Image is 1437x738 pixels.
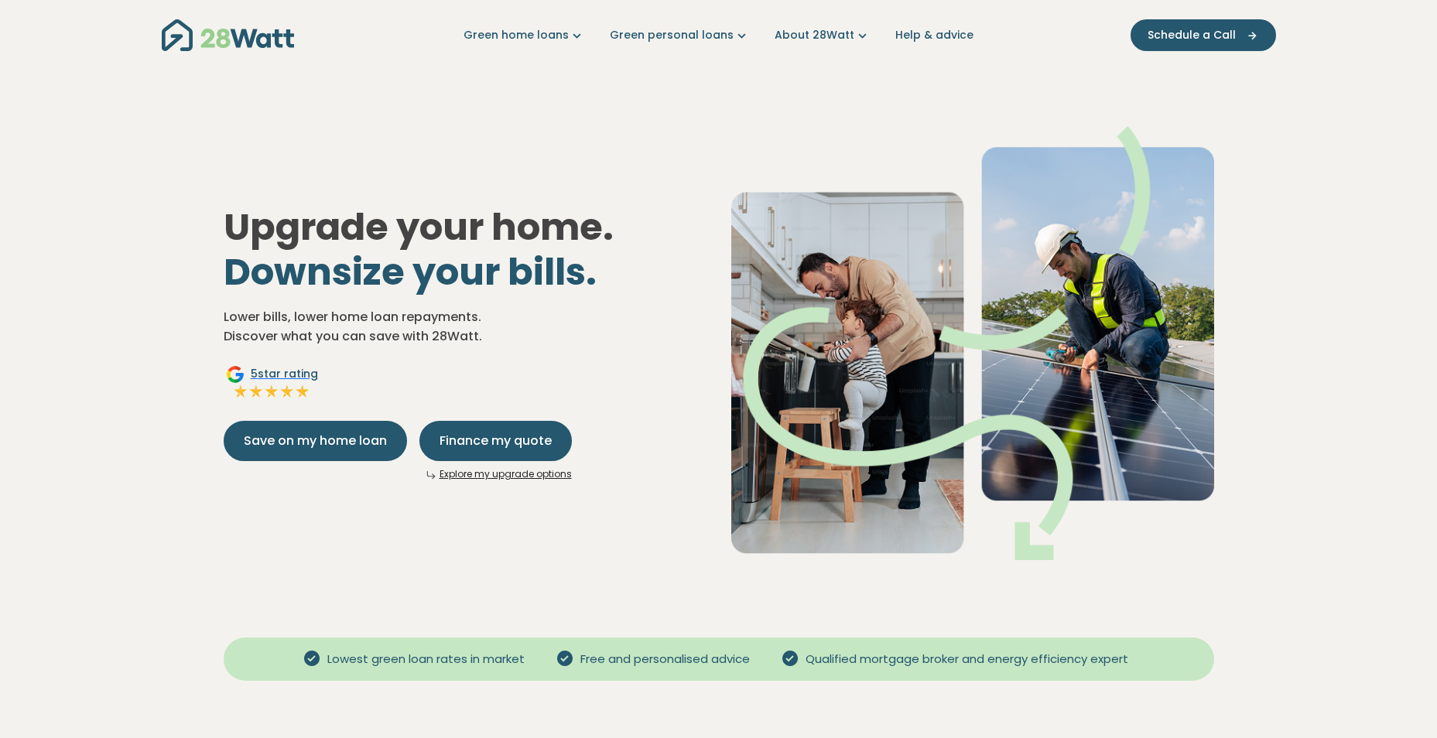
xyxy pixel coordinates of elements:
[731,126,1214,560] img: Dad helping toddler
[251,366,318,382] span: 5 star rating
[224,421,407,461] button: Save on my home loan
[440,467,572,480] a: Explore my upgrade options
[224,307,707,347] p: Lower bills, lower home loan repayments. Discover what you can save with 28Watt.
[248,384,264,399] img: Full star
[610,27,750,43] a: Green personal loans
[224,246,597,298] span: Downsize your bills.
[264,384,279,399] img: Full star
[224,205,707,294] h1: Upgrade your home.
[440,432,552,450] span: Finance my quote
[419,421,572,461] button: Finance my quote
[1131,19,1276,51] button: Schedule a Call
[895,27,973,43] a: Help & advice
[162,19,294,51] img: 28Watt
[775,27,871,43] a: About 28Watt
[1148,27,1236,43] span: Schedule a Call
[226,365,245,384] img: Google
[295,384,310,399] img: Full star
[321,651,531,668] span: Lowest green loan rates in market
[799,651,1134,668] span: Qualified mortgage broker and energy efficiency expert
[574,651,756,668] span: Free and personalised advice
[162,15,1276,55] nav: Main navigation
[464,27,585,43] a: Green home loans
[244,432,387,450] span: Save on my home loan
[224,365,320,402] a: Google5star ratingFull starFull starFull starFull starFull star
[233,384,248,399] img: Full star
[279,384,295,399] img: Full star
